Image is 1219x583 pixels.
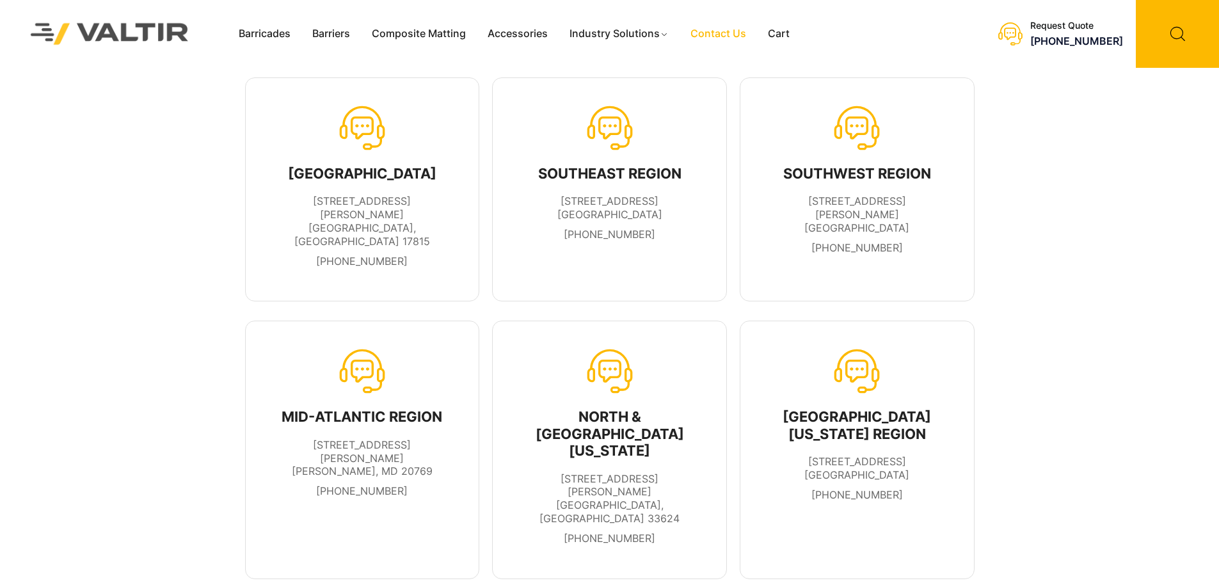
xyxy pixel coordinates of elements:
[14,6,205,61] img: Valtir Rentals
[811,241,903,254] a: [PHONE_NUMBER]
[564,532,655,545] a: [PHONE_NUMBER]
[680,24,757,44] a: Contact Us
[1030,20,1123,31] div: Request Quote
[804,195,909,234] span: [STREET_ADDRESS][PERSON_NAME] [GEOGRAPHIC_DATA]
[1030,35,1123,47] a: [PHONE_NUMBER]
[767,165,947,182] div: SOUTHWEST REGION
[294,195,430,247] span: [STREET_ADDRESS][PERSON_NAME] [GEOGRAPHIC_DATA], [GEOGRAPHIC_DATA] 17815
[361,24,477,44] a: Composite Matting
[538,165,681,182] div: SOUTHEAST REGION
[273,165,452,182] div: [GEOGRAPHIC_DATA]
[767,408,947,442] div: [GEOGRAPHIC_DATA][US_STATE] REGION
[557,195,662,221] span: [STREET_ADDRESS] [GEOGRAPHIC_DATA]
[811,488,903,501] a: [PHONE_NUMBER]
[292,438,433,478] span: [STREET_ADDRESS][PERSON_NAME] [PERSON_NAME], MD 20769
[804,455,909,481] span: [STREET_ADDRESS] [GEOGRAPHIC_DATA]
[564,228,655,241] a: [PHONE_NUMBER]
[539,472,680,525] span: [STREET_ADDRESS][PERSON_NAME] [GEOGRAPHIC_DATA], [GEOGRAPHIC_DATA] 33624
[316,484,408,497] a: [PHONE_NUMBER]
[520,408,699,459] div: NORTH & [GEOGRAPHIC_DATA][US_STATE]
[477,24,559,44] a: Accessories
[301,24,361,44] a: Barriers
[316,255,408,268] a: [PHONE_NUMBER]
[273,408,452,425] div: MID-ATLANTIC REGION
[559,24,680,44] a: Industry Solutions
[757,24,801,44] a: Cart
[228,24,301,44] a: Barricades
